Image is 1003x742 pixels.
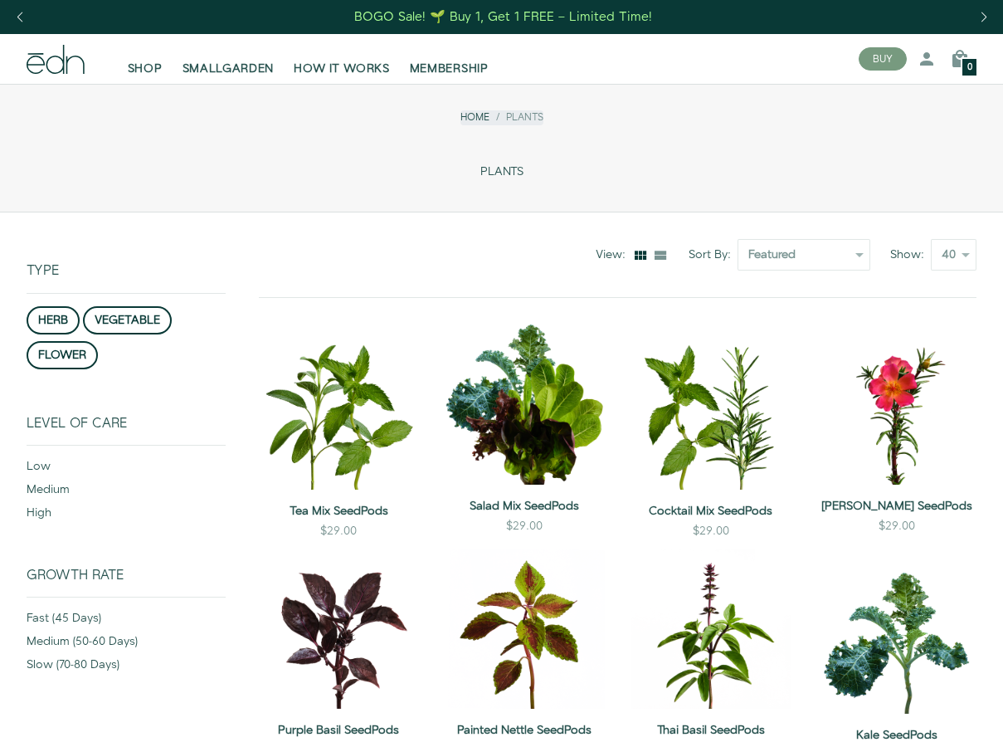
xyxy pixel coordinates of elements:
a: Painted Nettle SeedPods [445,722,604,739]
div: $29.00 [693,523,729,539]
nav: breadcrumbs [460,110,543,124]
button: vegetable [83,306,172,334]
a: MEMBERSHIP [400,41,499,77]
img: Salad Mix SeedPods [445,325,604,484]
div: $29.00 [879,518,915,535]
button: herb [27,306,80,334]
div: medium (50-60 days) [27,633,226,657]
img: Purple Basil SeedPods [259,549,418,709]
img: Kale SeedPods [817,549,976,714]
div: slow (70-80 days) [27,657,226,680]
div: fast (45 days) [27,610,226,633]
div: medium [27,481,226,505]
a: HOW IT WORKS [284,41,399,77]
span: PLANTS [480,165,523,179]
span: 0 [967,63,972,72]
div: $29.00 [320,523,357,539]
li: Plants [489,110,543,124]
div: Type [27,212,226,292]
div: low [27,458,226,481]
div: Growth Rate [27,568,226,597]
a: SHOP [118,41,173,77]
span: HOW IT WORKS [294,61,389,77]
span: SMALLGARDEN [183,61,275,77]
button: BUY [859,47,907,71]
a: BOGO Sale! 🌱 Buy 1, Get 1 FREE – Limited Time! [353,4,654,30]
button: flower [27,341,98,369]
span: SHOP [128,61,163,77]
div: high [27,505,226,528]
a: Purple Basil SeedPods [259,722,418,739]
label: Sort By: [689,247,738,263]
span: MEMBERSHIP [410,61,489,77]
a: [PERSON_NAME] SeedPods [817,498,976,515]
label: Show: [890,247,931,263]
div: Level of Care [27,416,226,445]
a: Cocktail Mix SeedPods [631,503,791,520]
div: $29.00 [506,518,543,535]
img: Painted Nettle SeedPods [445,549,604,709]
a: Salad Mix SeedPods [445,498,604,515]
a: Tea Mix SeedPods [259,503,418,520]
a: Thai Basil SeedPods [631,722,791,739]
a: Home [460,110,489,124]
div: BOGO Sale! 🌱 Buy 1, Get 1 FREE – Limited Time! [354,8,652,26]
img: Thai Basil SeedPods [631,549,791,709]
div: View: [596,247,632,263]
iframe: Opens a widget where you can find more information [874,692,986,734]
a: SMALLGARDEN [173,41,285,77]
img: Moss Rose SeedPods [817,325,976,484]
img: Cocktail Mix SeedPods [631,325,791,489]
img: Tea Mix SeedPods [259,325,418,489]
